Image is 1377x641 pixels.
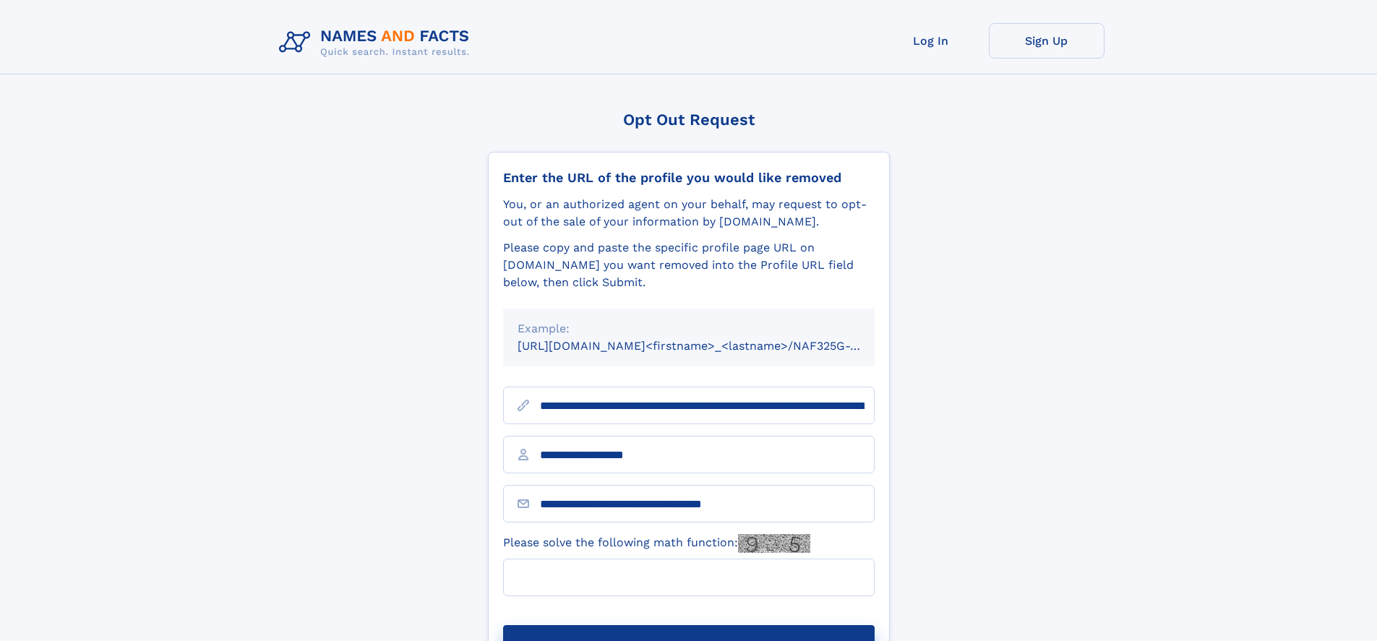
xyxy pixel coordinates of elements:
[503,534,810,553] label: Please solve the following math function:
[273,23,481,62] img: Logo Names and Facts
[989,23,1104,59] a: Sign Up
[873,23,989,59] a: Log In
[503,170,875,186] div: Enter the URL of the profile you would like removed
[503,239,875,291] div: Please copy and paste the specific profile page URL on [DOMAIN_NAME] you want removed into the Pr...
[518,339,902,353] small: [URL][DOMAIN_NAME]<firstname>_<lastname>/NAF325G-xxxxxxxx
[503,196,875,231] div: You, or an authorized agent on your behalf, may request to opt-out of the sale of your informatio...
[518,320,860,337] div: Example:
[488,111,890,129] div: Opt Out Request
